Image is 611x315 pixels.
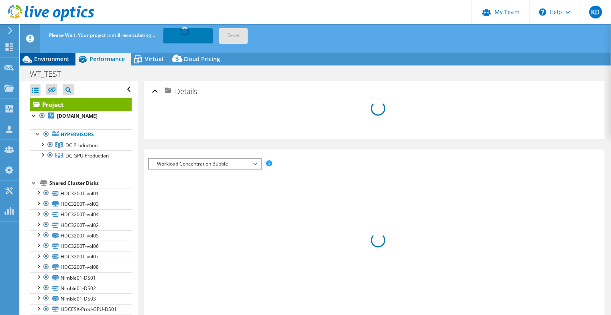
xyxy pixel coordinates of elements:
[30,111,132,121] a: [DOMAIN_NAME]
[145,55,163,63] span: Virtual
[30,283,132,293] a: Nimble01-DS02
[30,262,132,272] a: HDC3200T-vol08
[65,152,109,159] span: DC GPU Production
[589,6,602,18] span: KD
[153,159,256,169] span: Workload Concentration Bubble
[34,55,69,63] span: Environment
[30,304,132,315] a: HDCESX-Prod-GPU-DS01
[30,188,132,198] a: HDC3200T-vol01
[30,98,132,111] a: Project
[30,241,132,251] a: HDC3200T-vol06
[183,55,220,63] span: Cloud Pricing
[90,55,125,63] span: Performance
[30,140,132,150] a: DC Production
[30,199,132,209] a: HDC3200T-vol03
[26,70,73,78] h1: WT_TEST
[65,142,98,149] span: DC Production
[539,8,546,16] svg: \n
[163,28,213,43] a: Recalculating...
[30,293,132,304] a: Nimble01-DS03
[30,230,132,241] a: HDC3200T-vol05
[30,272,132,283] a: Nimble01-DS01
[49,178,132,188] div: Shared Cluster Disks
[57,112,98,119] b: [DOMAIN_NAME]
[49,32,155,39] span: Please Wait. Your project is still recalculating...
[175,86,197,96] span: Details
[30,209,132,220] a: HDC3200T-vol04
[30,252,132,262] a: HDC3200T-vol07
[30,220,132,230] a: HDC3200T-vol02
[30,129,132,140] a: Hypervisors
[30,150,132,161] a: DC GPU Production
